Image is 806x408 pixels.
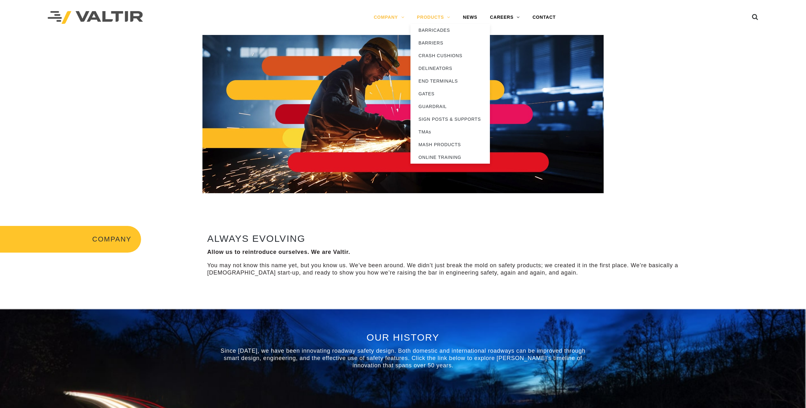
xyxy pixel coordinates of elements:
a: COMPANY [367,11,410,24]
img: Valtir [48,11,143,24]
a: ONLINE TRAINING [410,151,490,164]
a: DELINEATORS [410,62,490,75]
a: PRODUCTS [410,11,457,24]
a: TMAs [410,126,490,138]
a: BARRICADES [410,24,490,37]
a: END TERMINALS [410,75,490,87]
a: CRASH CUSHIONS [410,49,490,62]
strong: Allow us to reintroduce ourselves. We are Valtir. [207,249,350,255]
span: Since [DATE], we have been innovating roadway safety design. Both domestic and international road... [220,348,585,369]
h2: ALWAYS EVOLVING [207,233,679,244]
a: MASH PRODUCTS [410,138,490,151]
a: NEWS [457,11,484,24]
a: GUARDRAIL [410,100,490,113]
span: OUR HISTORY [367,332,439,343]
a: SIGN POSTS & SUPPORTS [410,113,490,126]
a: CAREERS [484,11,526,24]
a: BARRIERS [410,37,490,49]
a: GATES [410,87,490,100]
p: You may not know this name yet, but you know us. We’ve been around. We didn’t just break the mold... [207,262,679,277]
a: CONTACT [526,11,562,24]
